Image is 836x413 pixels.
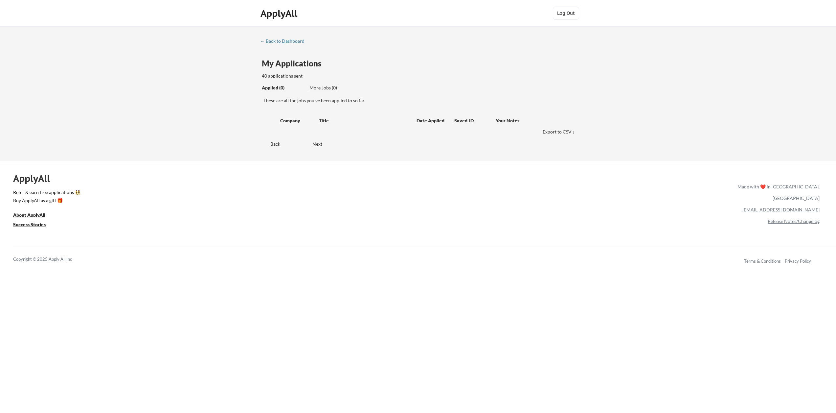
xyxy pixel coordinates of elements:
a: Refer & earn free applications 👯‍♀️ [13,190,600,197]
div: ApplyAll [13,173,57,184]
div: 40 applications sent [262,73,389,79]
div: Export to CSV ↓ [543,129,576,135]
div: These are all the jobs you've been applied to so far. [262,85,305,91]
button: Log Out [553,7,579,20]
a: Buy ApplyAll as a gift 🎁 [13,197,79,205]
div: These are all the jobs you've been applied to so far. [263,97,576,104]
a: [EMAIL_ADDRESS][DOMAIN_NAME] [742,207,820,212]
div: Title [319,117,410,124]
a: Release Notes/Changelog [768,218,820,224]
div: Your Notes [496,117,571,124]
div: Company [280,117,313,124]
u: About ApplyAll [13,212,45,218]
div: ApplyAll [260,8,299,19]
div: More Jobs (0) [309,85,358,91]
div: Back [260,141,280,147]
div: Date Applied [417,117,445,124]
div: ← Back to Dashboard [260,39,309,43]
div: Saved JD [454,114,496,126]
a: Privacy Policy [785,258,811,264]
div: Made with ❤️ in [GEOGRAPHIC_DATA], [GEOGRAPHIC_DATA] [735,181,820,204]
u: Success Stories [13,222,46,227]
div: My Applications [262,60,327,67]
div: Buy ApplyAll as a gift 🎁 [13,198,79,203]
a: Terms & Conditions [744,258,781,264]
a: ← Back to Dashboard [260,38,309,45]
a: About ApplyAll [13,211,55,220]
div: Copyright © 2025 Apply All Inc [13,256,89,263]
div: Next [312,141,330,147]
div: Applied (0) [262,85,305,91]
a: Success Stories [13,221,55,229]
div: These are job applications we think you'd be a good fit for, but couldn't apply you to automatica... [309,85,358,91]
